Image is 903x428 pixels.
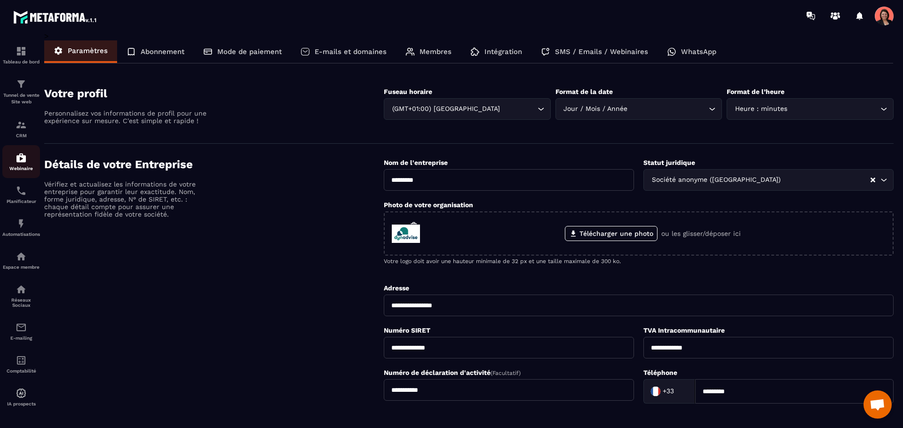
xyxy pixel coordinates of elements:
label: Nom de l'entreprise [384,159,448,166]
img: email [16,322,27,333]
h4: Détails de votre Entreprise [44,158,384,171]
p: Personnalisez vos informations de profil pour une expérience sur mesure. C'est simple et rapide ! [44,109,209,125]
img: scheduler [16,185,27,196]
img: automations [16,388,27,399]
p: WhatsApp [681,47,716,56]
p: Vérifiez et actualisez les informations de votre entreprise pour garantir leur exactitude. Nom, f... [44,180,209,218]
p: E-mailing [2,335,40,341]
p: E-mails et domaines [315,47,387,56]
label: Numéro SIRET [384,327,430,334]
div: Search for option [555,98,722,120]
img: formation [16,46,27,57]
div: Search for option [384,98,551,120]
p: Webinaire [2,166,40,171]
input: Search for option [789,104,878,114]
a: social-networksocial-networkRéseaux Sociaux [2,277,40,315]
h4: Votre profil [44,87,384,100]
p: Comptabilité [2,368,40,374]
label: Numéro de déclaration d'activité [384,369,521,376]
span: (Facultatif) [491,370,521,376]
img: Country Flag [646,382,665,401]
button: Clear Selected [871,177,875,184]
label: Adresse [384,284,409,292]
img: formation [16,78,27,90]
p: Intégration [484,47,522,56]
p: IA prospects [2,401,40,406]
p: Membres [420,47,451,56]
p: ou les glisser/déposer ici [661,230,741,237]
label: Téléphone [643,369,677,376]
a: formationformationCRM [2,112,40,145]
label: Format de la date [555,88,613,95]
span: (GMT+01:00) [GEOGRAPHIC_DATA] [390,104,502,114]
img: automations [16,218,27,229]
div: Search for option [727,98,894,120]
label: TVA Intracommunautaire [643,327,725,334]
label: Format de l’heure [727,88,784,95]
p: Automatisations [2,232,40,237]
img: automations [16,152,27,163]
p: SMS / Emails / Webinaires [555,47,648,56]
span: Heure : minutes [733,104,789,114]
p: Tunnel de vente Site web [2,92,40,105]
span: Société anonyme ([GEOGRAPHIC_DATA]) [650,175,783,185]
input: Search for option [676,384,685,398]
input: Search for option [783,175,870,185]
a: schedulerschedulerPlanificateur [2,178,40,211]
p: Espace membre [2,265,40,270]
p: Tableau de bord [2,59,40,64]
p: Réseaux Sociaux [2,297,40,308]
a: formationformationTableau de bord [2,39,40,71]
label: Fuseau horaire [384,88,432,95]
p: Votre logo doit avoir une hauteur minimale de 32 px et une taille maximale de 300 ko. [384,258,894,265]
div: Ouvrir le chat [863,390,892,419]
span: +33 [663,387,674,396]
img: social-network [16,284,27,295]
a: automationsautomationsWebinaire [2,145,40,178]
input: Search for option [630,104,707,114]
a: formationformationTunnel de vente Site web [2,71,40,112]
img: automations [16,251,27,262]
label: Code NAF [384,414,415,421]
span: Jour / Mois / Année [562,104,630,114]
p: CRM [2,133,40,138]
div: Search for option [643,379,695,404]
a: automationsautomationsEspace membre [2,244,40,277]
img: logo [13,8,98,25]
label: Statut juridique [643,159,695,166]
p: Mode de paiement [217,47,282,56]
div: Search for option [643,169,894,191]
p: Planificateur [2,199,40,204]
input: Search for option [502,104,535,114]
a: accountantaccountantComptabilité [2,348,40,381]
p: Abonnement [141,47,184,56]
img: accountant [16,355,27,366]
a: automationsautomationsAutomatisations [2,211,40,244]
a: emailemailE-mailing [2,315,40,348]
img: formation [16,119,27,131]
p: Paramètres [68,47,108,55]
label: Photo de votre organisation [384,201,473,209]
label: Télécharger une photo [565,226,657,241]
